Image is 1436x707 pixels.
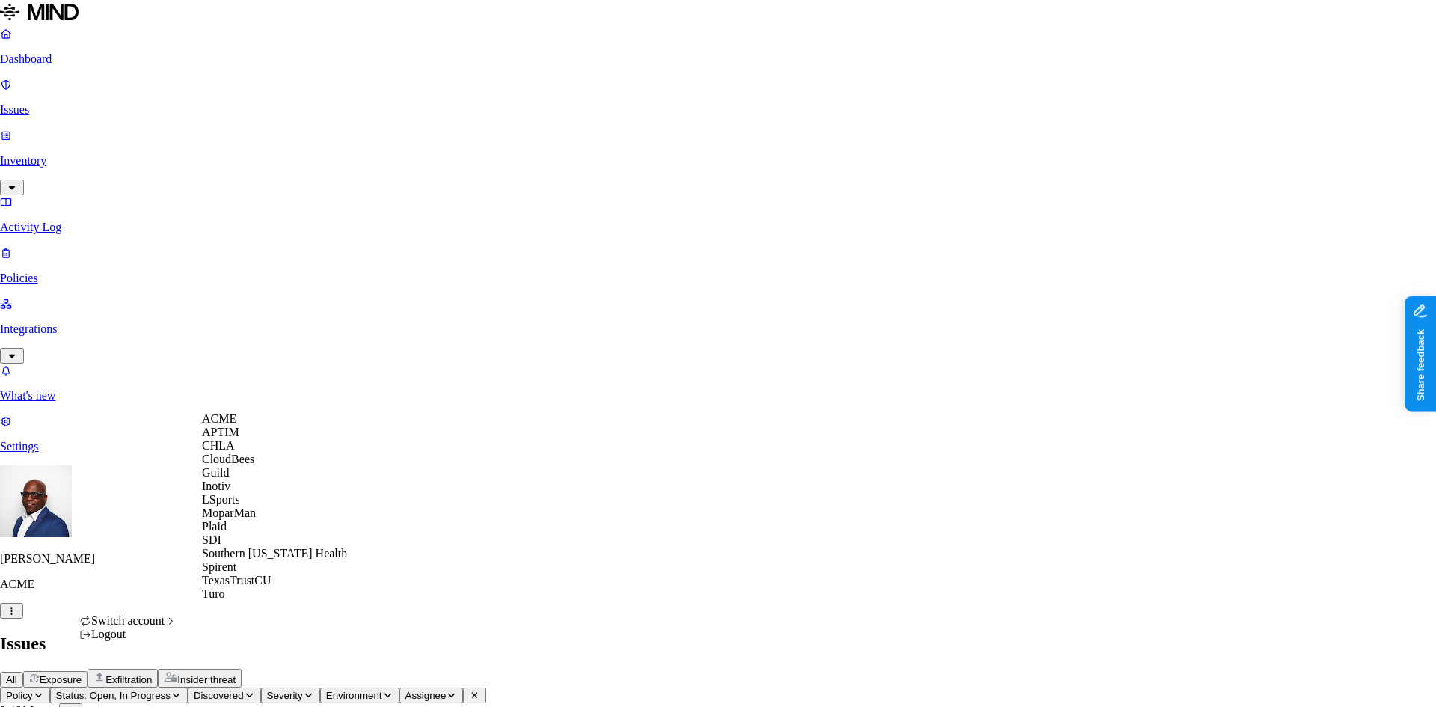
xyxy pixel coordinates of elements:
[202,506,256,519] span: MoparMan
[202,453,254,465] span: CloudBees
[1405,296,1436,411] iframe: Marker.io feedback button
[405,690,447,701] span: Assignee
[202,560,236,573] span: Spirent
[202,574,271,587] span: TexasTrustCU
[91,614,165,627] span: Switch account
[202,480,230,492] span: Inotiv
[202,520,227,533] span: Plaid
[202,493,240,506] span: LSports
[202,587,225,600] span: Turo
[202,533,221,546] span: SDI
[202,412,236,425] span: ACME
[177,674,236,685] span: Insider threat
[202,426,239,438] span: APTIM
[267,690,303,701] span: Severity
[56,690,171,701] span: Status: Open, In Progress
[202,547,347,560] span: Southern [US_STATE] Health
[79,628,177,641] div: Logout
[202,466,229,479] span: Guild
[194,690,244,701] span: Discovered
[105,674,152,685] span: Exfiltration
[40,674,82,685] span: Exposure
[6,690,33,701] span: Policy
[202,439,235,452] span: CHLA
[6,674,17,685] span: All
[326,690,382,701] span: Environment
